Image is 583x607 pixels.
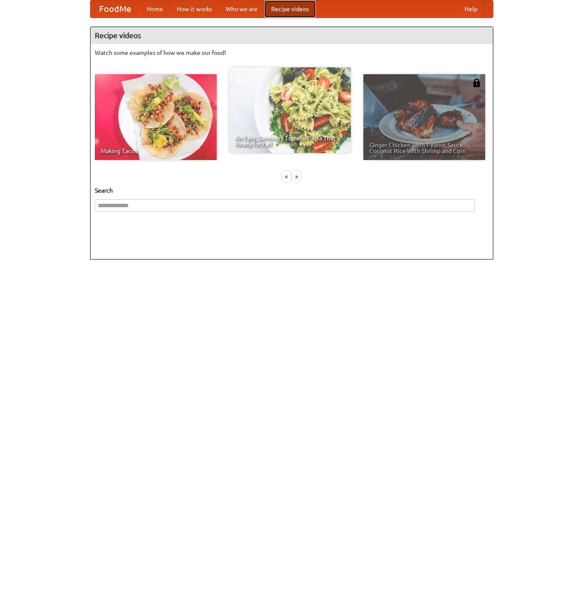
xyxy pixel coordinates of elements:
a: Making Tacos [95,74,217,160]
a: Who we are [219,0,264,18]
p: Watch some examples of how we make our food! [95,48,489,57]
img: 483408.png [472,79,481,87]
a: An Easy, Summery Tomato Pasta That's Ready for Fall [229,67,351,153]
a: Recipe videos [264,0,316,18]
h4: Recipe videos [91,27,493,44]
a: Home [140,0,170,18]
a: How it works [170,0,219,18]
h5: Search [95,186,489,195]
span: Making Tacos [101,148,211,154]
a: FoodMe [91,0,140,18]
a: Help [458,0,484,18]
span: An Easy, Summery Tomato Pasta That's Ready for Fall [235,135,345,147]
div: « [283,171,290,182]
div: » [293,171,300,182]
